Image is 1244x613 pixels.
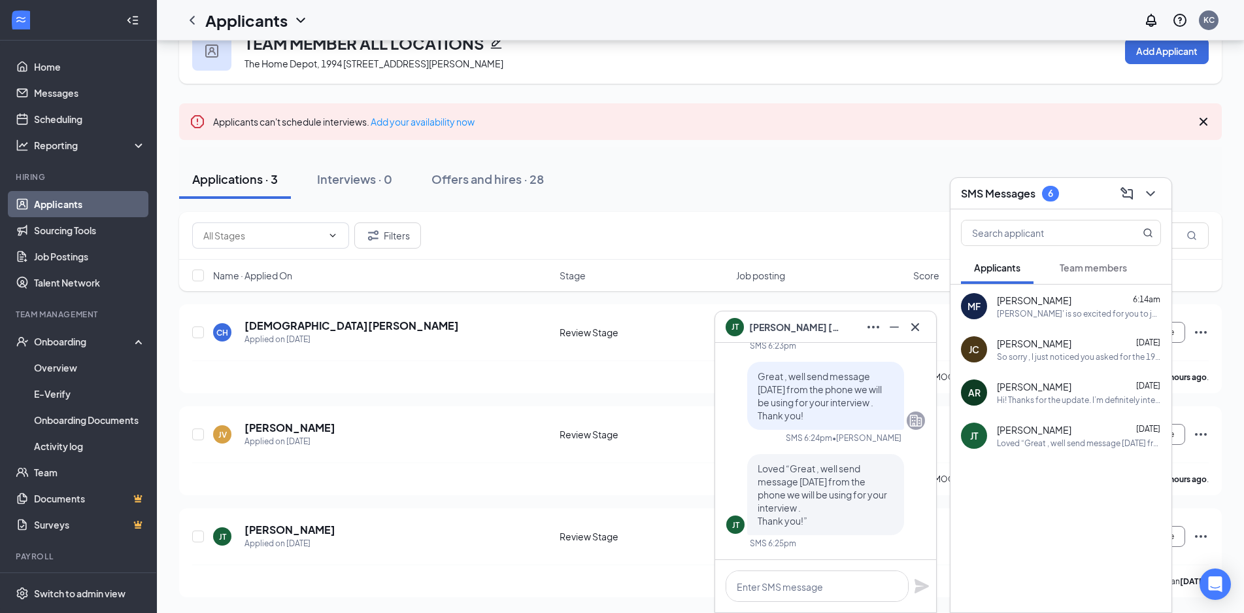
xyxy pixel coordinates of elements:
div: Reporting [34,139,146,152]
svg: MagnifyingGlass [1186,230,1197,241]
a: Activity log [34,433,146,459]
svg: ChevronDown [1143,186,1158,201]
div: [PERSON_NAME]' is so excited for you to join our team! Do you know anyone else who might be inter... [997,308,1161,319]
div: JT [970,429,978,442]
button: ChevronDown [1140,183,1161,204]
svg: Analysis [16,139,29,152]
span: Team members [1060,262,1127,273]
a: Job Postings [34,243,146,270]
div: 6 [1048,188,1053,199]
b: 17 hours ago [1159,372,1207,382]
div: Applied on [DATE] [244,537,335,550]
div: Switch to admin view [34,587,126,600]
div: Loved “Great , well send message [DATE] from the phone we will be using for your interview . Than... [997,438,1161,449]
a: SurveysCrown [34,512,146,538]
div: JT [219,531,226,542]
div: Applied on [DATE] [244,435,335,448]
div: Team Management [16,309,143,320]
button: Filter Filters [354,222,421,249]
svg: Collapse [126,14,139,27]
span: [PERSON_NAME] [GEOGRAPHIC_DATA] [749,320,841,334]
div: JC [969,343,979,356]
svg: QuestionInfo [1172,12,1188,28]
div: Offers and hires · 28 [431,171,544,187]
a: Home [34,54,146,80]
button: Cross [905,317,926,338]
span: Applicants can't schedule interviews. [213,116,475,128]
h5: [PERSON_NAME] [244,523,335,537]
a: E-Verify [34,381,146,407]
div: Interviews · 0 [317,171,392,187]
div: SMS 6:24pm [786,432,832,444]
svg: ChevronDown [328,230,338,241]
div: Review Stage [560,530,729,543]
svg: Cross [907,319,923,335]
a: DocumentsCrown [34,485,146,512]
button: Add Applicant [1125,38,1209,64]
a: Messages [34,80,146,106]
svg: MagnifyingGlass [1143,228,1153,238]
div: JV [218,429,227,440]
div: So sorry , I just noticed you asked for the 19th . No interviews for this week will be held [DATE] . [997,351,1161,362]
a: Team [34,459,146,485]
input: Search applicant [962,220,1117,245]
span: [DATE] [1136,381,1160,391]
a: Onboarding Documents [34,407,146,433]
svg: WorkstreamLogo [14,13,27,26]
h3: SMS Messages [961,186,1035,201]
button: Ellipses [863,317,884,338]
div: KC [1203,14,1215,26]
a: Overview [34,355,146,381]
svg: Cross [1196,114,1211,130]
svg: Ellipses [1193,529,1209,544]
button: ComposeMessage [1117,183,1137,204]
span: Name · Applied On [213,269,292,282]
h3: TEAM MEMBER ALL LOCATIONS [244,32,484,54]
span: Loved “Great , well send message [DATE] from the phone we will be using for your interview . Than... [758,463,887,527]
svg: UserCheck [16,335,29,348]
span: [PERSON_NAME] [997,294,1071,307]
div: Onboarding [34,335,135,348]
svg: ComposeMessage [1119,186,1135,201]
div: CH [216,327,228,338]
span: The Home Depot, 1994 [STREET_ADDRESS][PERSON_NAME] [244,58,503,69]
svg: Plane [914,578,930,594]
a: Applicants [34,191,146,217]
h5: [PERSON_NAME] [244,421,335,435]
svg: ChevronLeft [184,12,200,28]
div: Review Stage [560,428,729,441]
span: [PERSON_NAME] [997,423,1071,436]
span: Score [913,269,939,282]
svg: Notifications [1143,12,1159,28]
div: SMS 6:23pm [750,340,796,351]
div: SMS 6:25pm [750,538,796,549]
span: Job posting [736,269,785,282]
svg: Ellipses [1193,427,1209,442]
span: [DATE] [1136,424,1160,434]
b: [DATE] [1180,576,1207,586]
button: Minimize [884,317,905,338]
a: Sourcing Tools [34,217,146,243]
h1: Applicants [205,9,288,31]
div: Review Stage [560,326,729,339]
svg: Settings [16,587,29,600]
input: All Stages [203,228,322,243]
div: Applied on [DATE] [244,333,459,346]
a: Talent Network [34,270,146,296]
span: [PERSON_NAME] [997,380,1071,393]
a: Scheduling [34,106,146,132]
span: [DATE] [1136,338,1160,347]
div: AR [968,386,981,399]
div: Payroll [16,551,143,562]
svg: Pencil [490,37,503,50]
div: Hiring [16,171,143,183]
div: Hi! Thanks for the update. I’m definitely interested in the position and excited about the opport... [997,394,1161,406]
div: Applications · 3 [192,171,278,187]
span: • [PERSON_NAME] [832,432,901,444]
svg: ChevronDown [293,12,309,28]
span: Stage [560,269,586,282]
b: 19 hours ago [1159,474,1207,484]
a: Add your availability now [371,116,475,128]
div: MF [967,300,981,313]
svg: Minimize [886,319,902,335]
